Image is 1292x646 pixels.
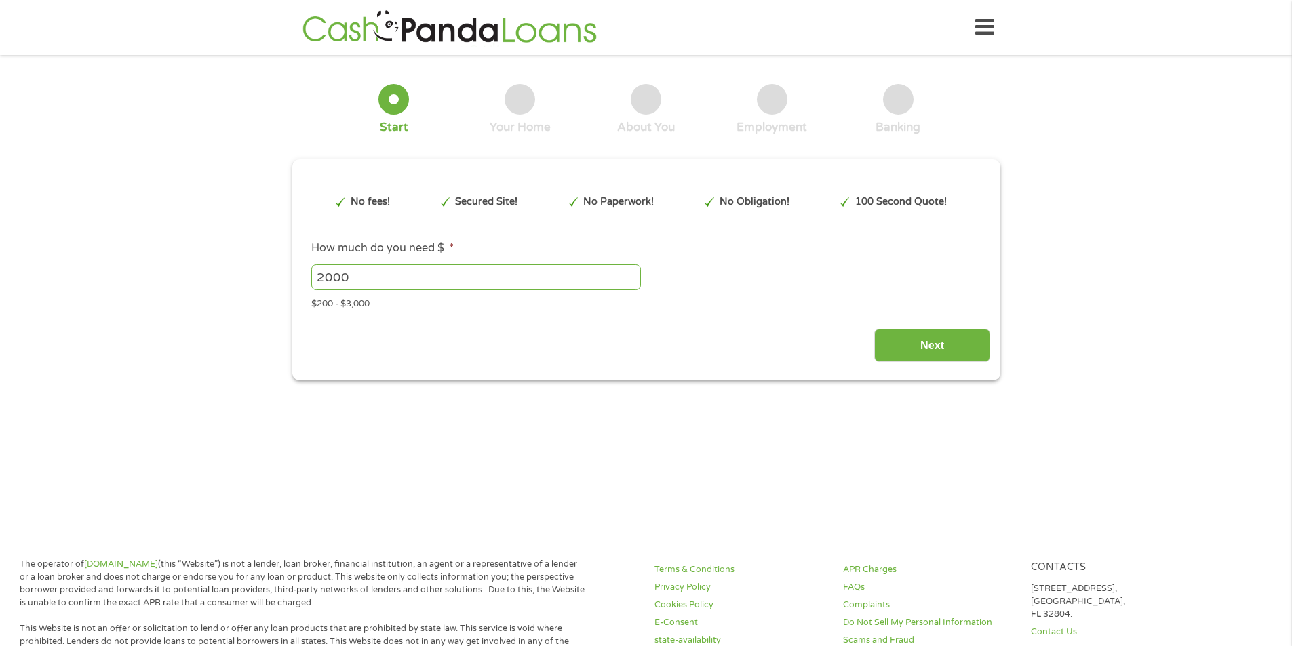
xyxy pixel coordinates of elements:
[380,120,408,135] div: Start
[874,329,990,362] input: Next
[654,599,827,611] a: Cookies Policy
[855,195,947,209] p: 100 Second Quote!
[737,120,807,135] div: Employment
[1031,561,1203,574] h4: Contacts
[843,563,1015,576] a: APR Charges
[311,241,454,256] label: How much do you need $
[876,120,920,135] div: Banking
[843,581,1015,594] a: FAQs
[843,616,1015,629] a: Do Not Sell My Personal Information
[843,599,1015,611] a: Complaints
[654,616,827,629] a: E-Consent
[1031,626,1203,639] a: Contact Us
[20,558,585,609] p: The operator of (this “Website”) is not a lender, loan broker, financial institution, an agent or...
[455,195,517,209] p: Secured Site!
[654,563,827,576] a: Terms & Conditions
[1031,582,1203,621] p: [STREET_ADDRESS], [GEOGRAPHIC_DATA], FL 32804.
[84,559,158,569] a: [DOMAIN_NAME]
[490,120,551,135] div: Your Home
[311,293,980,311] div: $200 - $3,000
[654,581,827,594] a: Privacy Policy
[617,120,675,135] div: About You
[351,195,390,209] p: No fees!
[583,195,654,209] p: No Paperwork!
[298,8,601,47] img: GetLoanNow Logo
[720,195,789,209] p: No Obligation!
